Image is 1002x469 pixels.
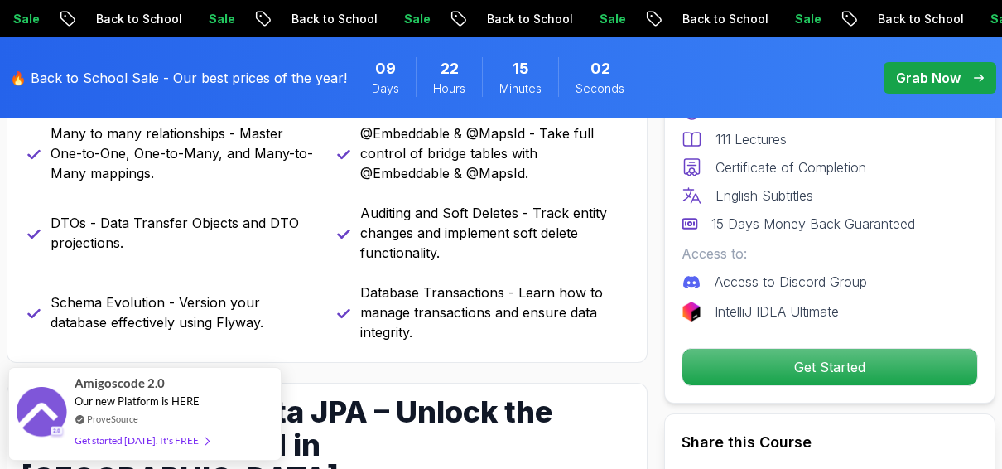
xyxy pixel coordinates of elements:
[841,11,953,27] p: Back to School
[372,80,399,97] span: Days
[499,80,542,97] span: Minutes
[682,431,978,454] h2: Share this Course
[51,293,317,332] p: Schema Evolution - Version your database effectively using Flyway.
[360,123,627,183] p: @Embeddable & @MapsId - Take full control of bridge tables with @Embeddable & @MapsId.
[711,214,915,234] p: 15 Days Money Back Guaranteed
[433,80,465,97] span: Hours
[441,57,459,80] span: 22 Hours
[450,11,562,27] p: Back to School
[715,157,866,177] p: Certificate of Completion
[254,11,367,27] p: Back to School
[715,129,787,149] p: 111 Lectures
[360,203,627,263] p: Auditing and Soft Deletes - Track entity changes and implement soft delete functionality.
[590,57,610,80] span: 2 Seconds
[576,80,624,97] span: Seconds
[17,387,66,441] img: provesource social proof notification image
[367,11,420,27] p: Sale
[758,11,811,27] p: Sale
[375,57,396,80] span: 9 Days
[51,123,317,183] p: Many to many relationships - Master One-to-One, One-to-Many, and Many-to-Many mappings.
[682,302,701,322] img: jetbrains logo
[682,244,978,264] p: Access to:
[171,11,224,27] p: Sale
[59,11,171,27] p: Back to School
[682,348,978,386] button: Get Started
[715,272,867,292] p: Access to Discord Group
[87,412,138,426] a: ProveSource
[896,68,961,88] p: Grab Now
[51,213,317,253] p: DTOs - Data Transfer Objects and DTO projections.
[10,68,347,88] p: 🔥 Back to School Sale - Our best prices of the year!
[75,394,200,408] span: Our new Platform is HERE
[715,302,839,322] p: IntelliJ IDEA Ultimate
[715,186,813,205] p: English Subtitles
[645,11,758,27] p: Back to School
[513,57,529,80] span: 15 Minutes
[682,349,977,385] p: Get Started
[75,374,165,393] span: Amigoscode 2.0
[562,11,615,27] p: Sale
[75,431,209,450] div: Get started [DATE]. It's FREE
[360,283,627,342] p: Database Transactions - Learn how to manage transactions and ensure data integrity.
